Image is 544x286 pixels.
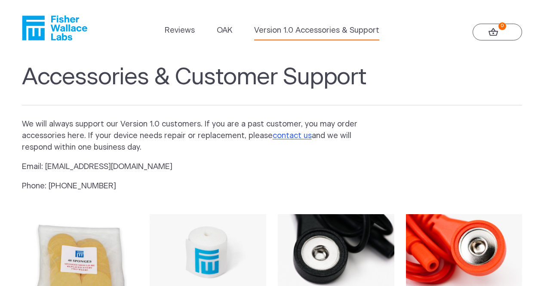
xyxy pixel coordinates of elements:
a: Version 1.0 Accessories & Support [254,25,379,37]
a: OAK [217,25,232,37]
strong: 0 [498,22,506,30]
a: contact us [273,132,312,140]
a: Reviews [165,25,195,37]
p: Email: [EMAIL_ADDRESS][DOMAIN_NAME] [22,161,373,173]
p: We will always support our Version 1.0 customers. If you are a past customer, you may order acces... [22,119,373,154]
a: 0 [473,24,522,40]
a: Fisher Wallace [22,15,87,40]
p: Phone: [PHONE_NUMBER] [22,181,373,192]
h1: Accessories & Customer Support [22,64,522,105]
